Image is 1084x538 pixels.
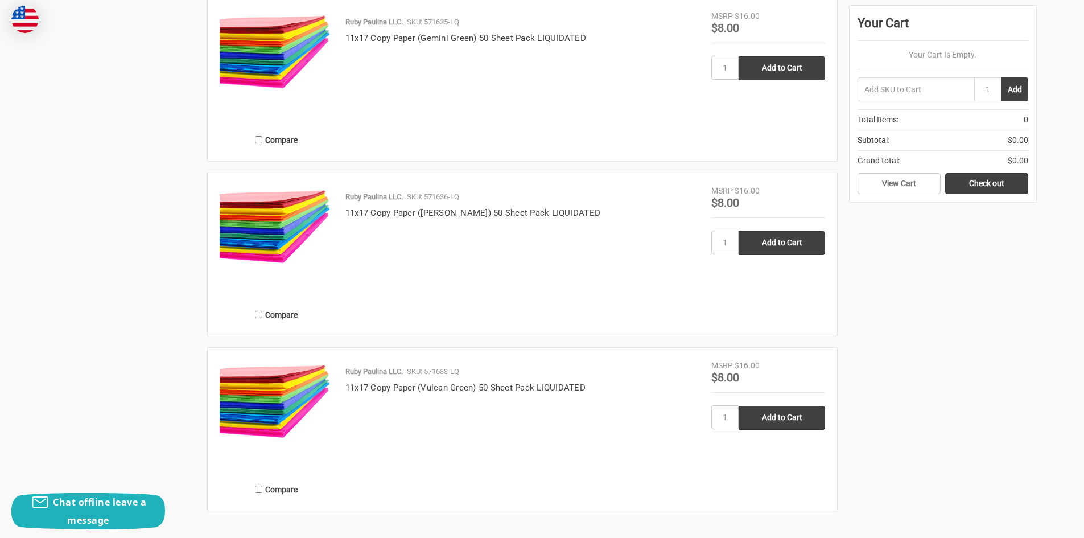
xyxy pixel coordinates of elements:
[711,21,739,35] span: $8.00
[53,496,146,527] span: Chat offline leave a message
[407,366,459,377] p: SKU: 571638-LQ
[220,10,333,92] img: 11x17 Copy Paper (Gemini Green) 50 Sheet Pack LIQUIDATED
[945,173,1028,195] a: Check out
[407,191,459,203] p: SKU: 571636-LQ
[345,191,403,203] p: Ruby Paulina LLC.
[345,208,600,218] a: 11x17 Copy Paper ([PERSON_NAME]) 50 Sheet Pack LIQUIDATED
[407,17,459,28] p: SKU: 571635-LQ
[220,185,333,266] img: 11x17 Copy Paper (Martain Green) 50 Sheet Pack LIQUIDATED
[345,33,586,43] a: 11x17 Copy Paper (Gemini Green) 50 Sheet Pack LIQUIDATED
[220,185,333,299] a: 11x17 Copy Paper (Martain Green) 50 Sheet Pack LIQUIDATED
[1008,134,1028,146] span: $0.00
[220,360,333,474] a: 11x17 Copy Paper (Vulcan Green) 50 Sheet Pack LIQUIDATED
[1001,77,1028,101] button: Add
[220,360,333,441] img: 11x17 Copy Paper (Vulcan Green) 50 Sheet Pack LIQUIDATED
[1008,155,1028,167] span: $0.00
[711,185,733,197] div: MSRP
[735,186,760,195] span: $16.00
[711,371,739,384] span: $8.00
[739,231,825,255] input: Add to Cart
[858,134,889,146] span: Subtotal:
[345,366,403,377] p: Ruby Paulina LLC.
[220,305,333,324] label: Compare
[11,6,39,33] img: duty and tax information for United States
[1024,114,1028,126] span: 0
[220,480,333,499] label: Compare
[345,383,586,393] a: 11x17 Copy Paper (Vulcan Green) 50 Sheet Pack LIQUIDATED
[858,173,941,195] a: View Cart
[858,14,1028,41] div: Your Cart
[735,361,760,370] span: $16.00
[711,196,739,210] span: $8.00
[858,155,900,167] span: Grand total:
[11,493,165,529] button: Chat offline leave a message
[255,486,262,493] input: Compare
[739,406,825,430] input: Add to Cart
[858,77,974,101] input: Add SKU to Cart
[255,136,262,143] input: Compare
[255,311,262,318] input: Compare
[220,130,333,149] label: Compare
[220,10,333,124] a: 11x17 Copy Paper (Gemini Green) 50 Sheet Pack LIQUIDATED
[858,49,1028,61] p: Your Cart Is Empty.
[711,10,733,22] div: MSRP
[735,11,760,20] span: $16.00
[345,17,403,28] p: Ruby Paulina LLC.
[711,360,733,372] div: MSRP
[858,114,898,126] span: Total Items:
[739,56,825,80] input: Add to Cart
